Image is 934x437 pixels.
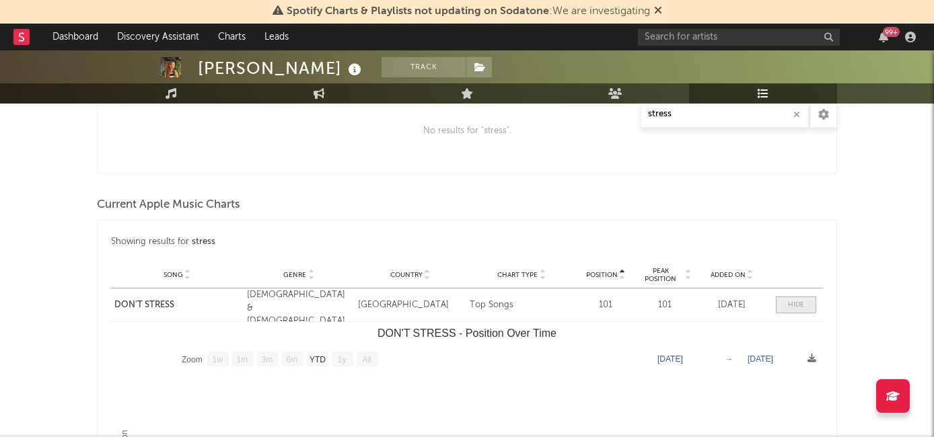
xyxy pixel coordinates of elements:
[698,299,766,312] div: [DATE]
[362,355,371,364] text: All
[883,27,900,37] div: 99 +
[654,6,662,17] span: Dismiss
[748,354,773,364] text: [DATE]
[237,355,248,364] text: 1m
[287,355,298,364] text: 6m
[213,355,223,364] text: 1w
[657,354,683,364] text: [DATE]
[255,24,298,50] a: Leads
[198,57,365,79] div: [PERSON_NAME]
[711,271,746,279] span: Added On
[209,24,255,50] a: Charts
[114,299,240,312] a: DON'T STRESS
[879,32,888,42] button: 99+
[638,267,684,283] span: Peak Position
[497,271,538,279] span: Chart Type
[382,57,466,77] button: Track
[111,96,823,166] div: No results for " stress ".
[108,24,209,50] a: Discovery Assistant
[182,355,203,364] text: Zoom
[111,234,823,250] div: Showing results for
[638,29,840,46] input: Search for artists
[287,6,549,17] span: Spotify Charts & Playlists not updating on Sodatone
[247,288,351,328] div: [DEMOGRAPHIC_DATA] & [DEMOGRAPHIC_DATA]
[287,6,650,17] span: : We are investigating
[192,234,215,250] div: stress
[378,327,556,339] text: DON'T STRESS - Position Over Time
[725,354,733,364] text: →
[262,355,273,364] text: 3m
[641,101,809,128] input: Search Playlists/Charts
[638,299,692,312] div: 101
[43,24,108,50] a: Dashboard
[338,355,347,364] text: 1y
[586,271,618,279] span: Position
[470,299,574,312] div: Top Songs
[581,299,631,312] div: 101
[358,299,462,312] div: [GEOGRAPHIC_DATA]
[97,197,240,213] span: Current Apple Music Charts
[164,271,183,279] span: Song
[310,355,326,364] text: YTD
[390,271,423,279] span: Country
[283,271,306,279] span: Genre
